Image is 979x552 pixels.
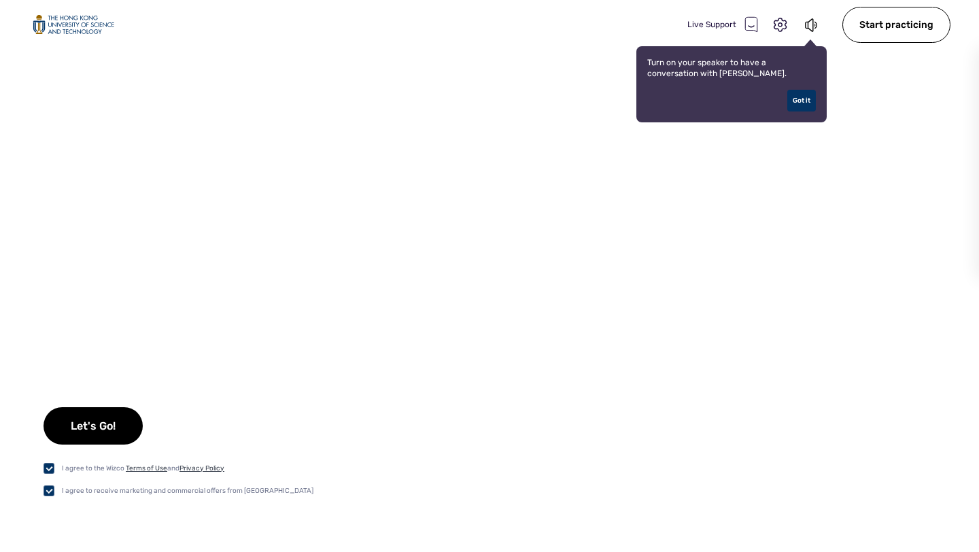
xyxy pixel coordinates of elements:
[687,16,758,33] div: Live Support
[126,464,167,472] a: Terms of Use
[62,463,224,474] div: I agree to the Wizco and
[62,485,313,496] div: I agree to receive marketing and commercial offers from [GEOGRAPHIC_DATA]
[636,46,827,122] div: Turn on your speaker to have a conversation with [PERSON_NAME].
[842,7,950,43] div: Start practicing
[179,464,224,472] a: Privacy Policy
[33,15,114,35] img: logo
[787,90,816,111] div: Got it
[44,407,143,445] div: Let's Go!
